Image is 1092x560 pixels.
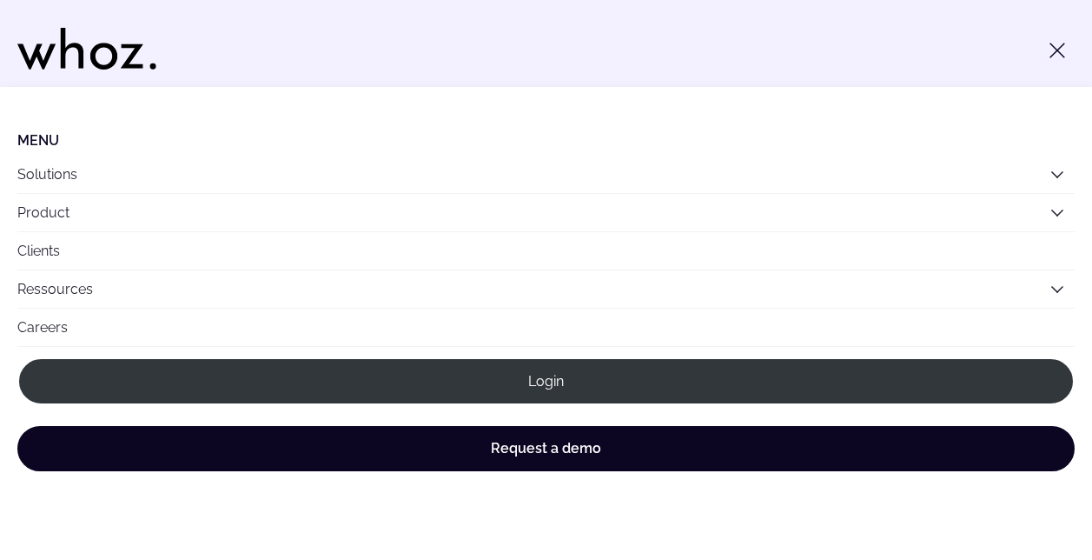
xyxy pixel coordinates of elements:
a: Clients [17,232,1075,270]
button: Solutions [17,156,1075,193]
a: Request a demo [17,426,1075,471]
button: Product [17,194,1075,231]
a: Login [17,357,1075,405]
a: Product [17,204,69,221]
button: Ressources [17,270,1075,308]
li: Menu [17,132,1075,149]
a: Ressources [17,281,93,297]
button: Toggle menu [1040,33,1075,68]
a: Careers [17,309,1075,346]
